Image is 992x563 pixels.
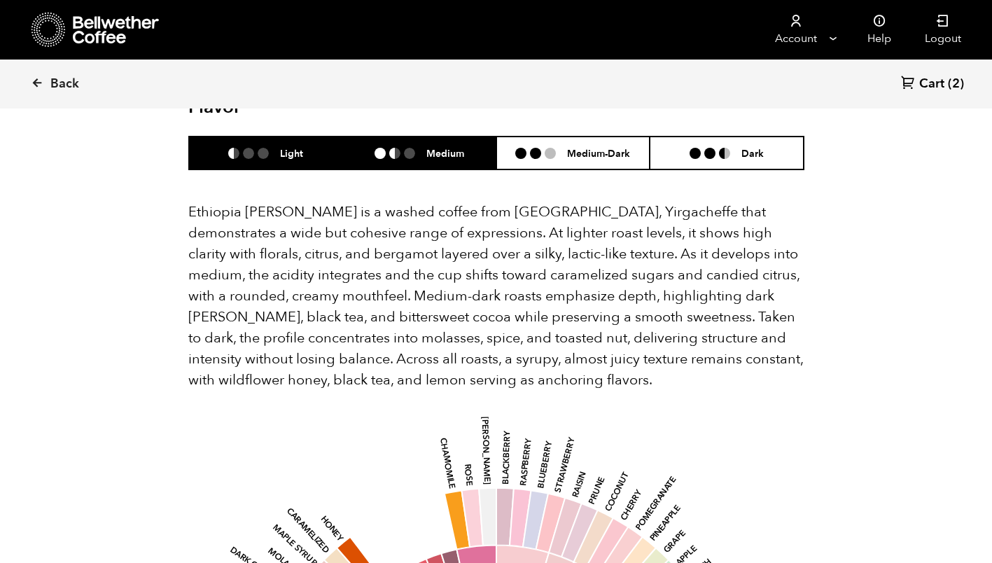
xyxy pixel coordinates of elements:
a: Cart (2) [901,75,964,94]
h6: Dark [741,147,764,159]
h6: Medium [426,147,464,159]
span: Cart [919,76,944,92]
span: Back [50,76,79,92]
p: Ethiopia [PERSON_NAME] is a washed coffee from [GEOGRAPHIC_DATA], Yirgacheffe that demonstrates a... [188,202,804,391]
h6: Medium-Dark [567,147,630,159]
h2: Flavor [188,97,393,118]
span: (2) [948,76,964,92]
h6: Light [280,147,303,159]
